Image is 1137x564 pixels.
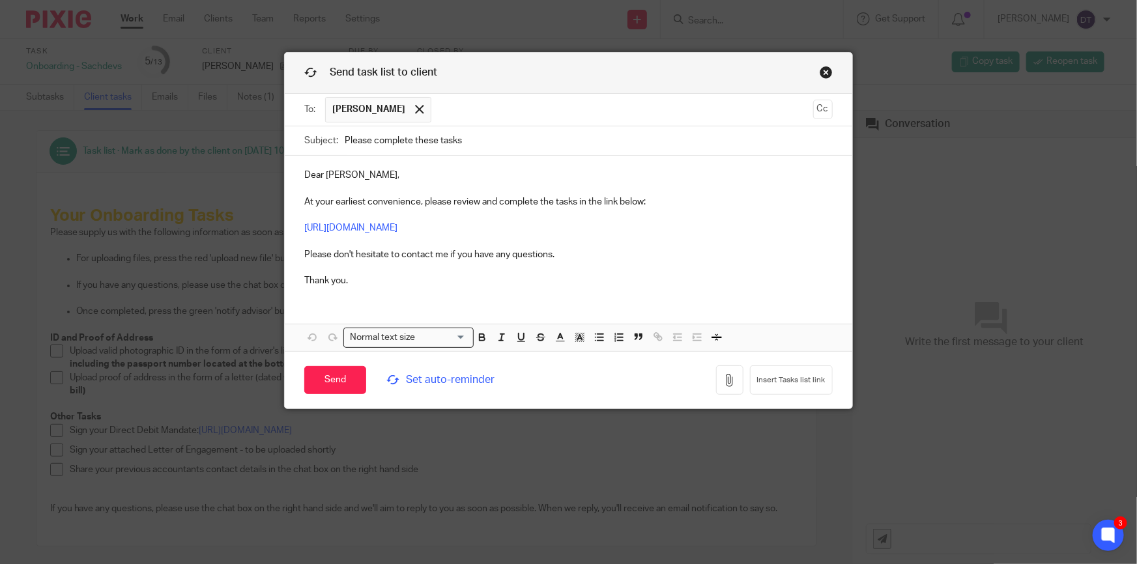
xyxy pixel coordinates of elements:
div: 3 [1114,516,1127,529]
a: [URL][DOMAIN_NAME] [304,223,397,233]
button: Insert Tasks list link [750,365,833,395]
span: [PERSON_NAME] [332,103,405,116]
input: Send [304,366,366,394]
input: Search for option [419,331,466,345]
div: Search for option [343,328,474,348]
p: Dear [PERSON_NAME], At your earliest convenience, please review and complete the tasks in the lin... [304,169,833,287]
button: Cc [813,100,833,119]
span: Normal text size [347,331,418,345]
span: Insert Tasks list link [757,375,826,386]
label: Subject: [304,134,338,147]
label: To: [304,103,319,116]
span: Set auto-reminder [386,373,546,388]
